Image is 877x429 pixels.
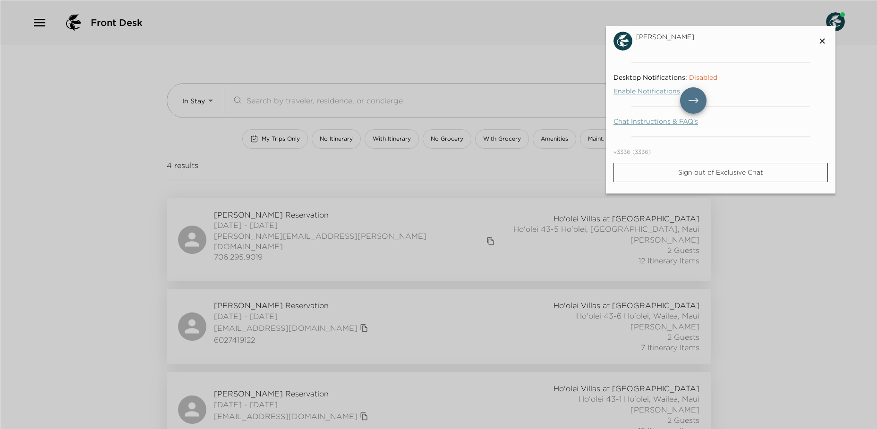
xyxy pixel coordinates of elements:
[613,118,813,125] a: Chat Instructions & FAQ's
[689,73,717,82] span: Disabled
[613,163,828,182] button: Sign out of Exclusive Chat
[613,32,632,50] img: User
[636,33,755,41] span: [PERSON_NAME]
[613,88,813,94] a: Enable Notifications
[613,149,651,155] span: v3336 (3336)
[613,75,813,81] span: Desktop Notifications:
[678,168,764,177] p: Sign out of Exclusive Chat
